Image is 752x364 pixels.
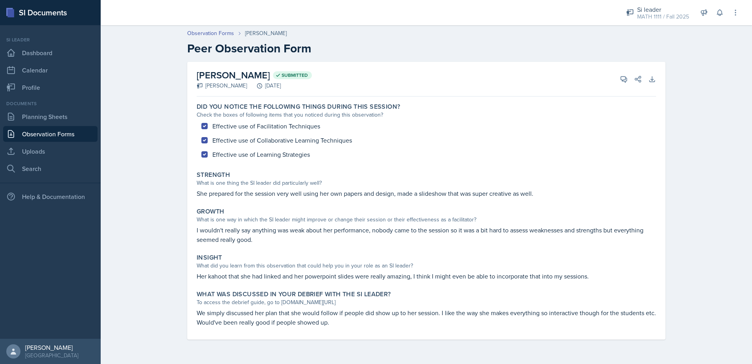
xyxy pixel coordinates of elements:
h2: [PERSON_NAME] [197,68,312,82]
div: Documents [3,100,98,107]
div: [DATE] [247,82,281,90]
p: Her kahoot that she had linked and her powerpoint slides were really amazing, I think I might eve... [197,271,656,281]
div: [GEOGRAPHIC_DATA] [25,351,78,359]
label: Strength [197,171,230,179]
div: What is one way in which the SI leader might improve or change their session or their effectivene... [197,215,656,224]
div: Help & Documentation [3,189,98,204]
label: Insight [197,254,222,262]
span: Submitted [282,72,308,78]
div: [PERSON_NAME] [245,29,287,37]
a: Profile [3,80,98,95]
div: MATH 1111 / Fall 2025 [637,13,689,21]
div: To access the debrief guide, go to [DOMAIN_NAME][URL] [197,298,656,306]
a: Planning Sheets [3,109,98,124]
label: What was discussed in your debrief with the SI Leader? [197,290,391,298]
div: [PERSON_NAME] [197,82,247,90]
h2: Peer Observation Form [187,41,665,56]
a: Uploads [3,143,98,159]
a: Observation Forms [187,29,234,37]
p: We simply discussed her plan that she would follow if people did show up to her session. I like t... [197,308,656,327]
div: Si leader [637,5,689,14]
label: Growth [197,208,224,215]
a: Observation Forms [3,126,98,142]
div: Si leader [3,36,98,43]
div: [PERSON_NAME] [25,344,78,351]
a: Search [3,161,98,176]
div: What did you learn from this observation that could help you in your role as an SI leader? [197,262,656,270]
p: She prepared for the session very well using her own papers and design, made a slideshow that was... [197,189,656,198]
label: Did you notice the following things during this session? [197,103,400,111]
p: I wouldn't really say anything was weak about her performance, nobody came to the session so it w... [197,225,656,244]
a: Calendar [3,62,98,78]
div: What is one thing the SI leader did particularly well? [197,179,656,187]
div: Check the boxes of following items that you noticed during this observation? [197,111,656,119]
a: Dashboard [3,45,98,61]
